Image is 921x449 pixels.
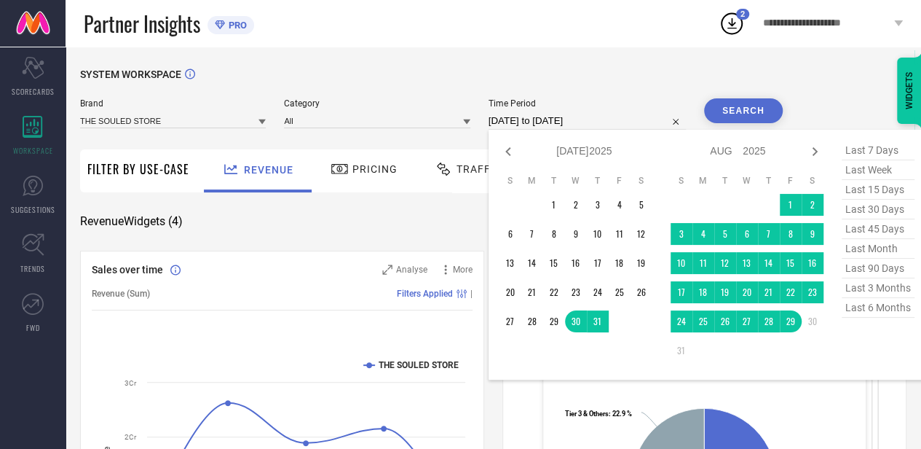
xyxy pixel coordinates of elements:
td: Mon Aug 25 2025 [692,311,714,332]
span: Pricing [352,163,398,175]
span: SUGGESTIONS [11,204,55,215]
span: Brand [80,98,266,109]
td: Mon Jul 14 2025 [521,252,543,274]
text: 2Cr [124,433,137,441]
td: Sat Aug 02 2025 [802,194,823,216]
td: Thu Jul 03 2025 [587,194,609,216]
td: Mon Aug 04 2025 [692,223,714,245]
text: THE SOULED STORE [379,360,459,370]
td: Mon Jul 07 2025 [521,223,543,245]
th: Friday [780,175,802,187]
td: Mon Jul 28 2025 [521,311,543,332]
span: Filters Applied [397,289,453,299]
tspan: Tier 3 & Others [565,409,609,417]
td: Tue Jul 29 2025 [543,311,565,332]
td: Sun Aug 31 2025 [671,340,692,362]
th: Thursday [587,175,609,187]
td: Fri Jul 11 2025 [609,223,631,245]
span: PRO [225,20,247,31]
td: Sat Aug 23 2025 [802,281,823,303]
span: More [453,265,473,275]
span: Analyse [396,265,427,275]
th: Thursday [758,175,780,187]
svg: Zoom [382,265,392,275]
span: 2 [740,9,745,19]
span: last month [842,239,914,259]
td: Mon Jul 21 2025 [521,281,543,303]
td: Thu Aug 07 2025 [758,223,780,245]
td: Sun Aug 10 2025 [671,252,692,274]
td: Sun Aug 17 2025 [671,281,692,303]
span: Time Period [489,98,686,109]
td: Wed Jul 30 2025 [565,311,587,332]
td: Wed Jul 02 2025 [565,194,587,216]
td: Tue Jul 22 2025 [543,281,565,303]
td: Sat Aug 16 2025 [802,252,823,274]
td: Sat Aug 30 2025 [802,311,823,332]
input: Select time period [489,112,686,130]
td: Thu Jul 17 2025 [587,252,609,274]
span: last 3 months [842,278,914,298]
td: Wed Jul 09 2025 [565,223,587,245]
th: Tuesday [543,175,565,187]
td: Wed Aug 13 2025 [736,252,758,274]
td: Thu Jul 10 2025 [587,223,609,245]
span: last 15 days [842,180,914,200]
td: Fri Aug 01 2025 [780,194,802,216]
td: Thu Aug 28 2025 [758,311,780,332]
th: Friday [609,175,631,187]
td: Fri Jul 25 2025 [609,281,631,303]
span: last 6 months [842,298,914,318]
td: Thu Aug 21 2025 [758,281,780,303]
th: Wednesday [565,175,587,187]
td: Fri Aug 15 2025 [780,252,802,274]
td: Sun Jul 27 2025 [499,311,521,332]
div: Next month [806,143,823,160]
td: Tue Aug 12 2025 [714,252,736,274]
td: Sun Jul 13 2025 [499,252,521,274]
td: Wed Aug 20 2025 [736,281,758,303]
span: Category [284,98,470,109]
td: Wed Aug 27 2025 [736,311,758,332]
span: Filter By Use-Case [87,160,189,178]
td: Sat Jul 26 2025 [631,281,652,303]
td: Tue Jul 08 2025 [543,223,565,245]
span: Traffic [456,163,502,175]
text: : 22.9 % [565,409,632,417]
span: FWD [26,322,40,333]
text: 3Cr [124,379,137,387]
td: Tue Jul 15 2025 [543,252,565,274]
div: Previous month [499,143,517,160]
button: Search [704,98,783,123]
span: TRENDS [20,263,45,274]
td: Fri Aug 08 2025 [780,223,802,245]
div: Open download list [719,10,745,36]
th: Sunday [499,175,521,187]
th: Monday [692,175,714,187]
span: | [470,289,473,299]
td: Tue Aug 26 2025 [714,311,736,332]
span: last 7 days [842,141,914,160]
span: Sales over time [92,264,163,276]
th: Monday [521,175,543,187]
td: Sat Jul 19 2025 [631,252,652,274]
td: Thu Jul 31 2025 [587,311,609,332]
td: Thu Aug 14 2025 [758,252,780,274]
span: last week [842,160,914,180]
span: Revenue [244,164,293,176]
td: Sun Aug 24 2025 [671,311,692,332]
span: last 90 days [842,259,914,278]
span: last 45 days [842,219,914,239]
td: Tue Aug 19 2025 [714,281,736,303]
td: Tue Aug 05 2025 [714,223,736,245]
th: Saturday [631,175,652,187]
td: Sun Aug 03 2025 [671,223,692,245]
td: Mon Aug 18 2025 [692,281,714,303]
span: last 30 days [842,200,914,219]
td: Fri Jul 18 2025 [609,252,631,274]
th: Wednesday [736,175,758,187]
th: Saturday [802,175,823,187]
td: Fri Aug 22 2025 [780,281,802,303]
td: Sat Aug 09 2025 [802,223,823,245]
th: Tuesday [714,175,736,187]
